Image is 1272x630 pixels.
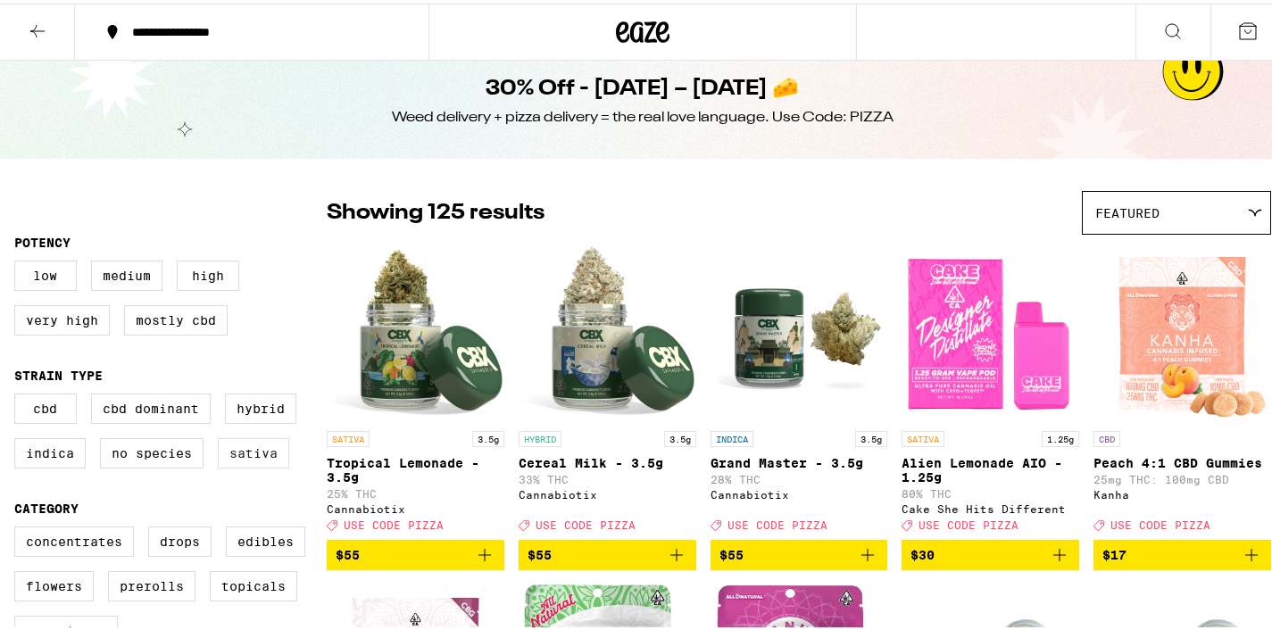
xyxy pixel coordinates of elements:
[855,427,887,443] p: 3.5g
[344,516,444,527] span: USE CODE PIZZA
[327,500,504,511] div: Cannabiotix
[177,257,239,287] label: High
[711,427,753,443] p: INDICA
[519,485,696,497] div: Cannabiotix
[14,257,77,287] label: Low
[124,302,228,332] label: Mostly CBD
[1093,452,1271,467] p: Peach 4:1 CBD Gummies
[727,516,827,527] span: USE CODE PIZZA
[902,427,944,443] p: SATIVA
[1095,240,1269,419] img: Kanha - Peach 4:1 CBD Gummies
[1095,203,1160,217] span: Featured
[711,452,888,467] p: Grand Master - 3.5g
[108,568,195,598] label: Prerolls
[486,70,800,101] h1: 30% Off - [DATE] – [DATE] 🧀
[519,452,696,467] p: Cereal Milk - 3.5g
[711,485,888,497] div: Cannabiotix
[902,536,1079,567] button: Add to bag
[14,365,103,379] legend: Strain Type
[327,485,504,496] p: 25% THC
[91,390,211,420] label: CBD Dominant
[519,240,696,419] img: Cannabiotix - Cereal Milk - 3.5g
[210,568,297,598] label: Topicals
[1093,470,1271,482] p: 25mg THC: 100mg CBD
[327,536,504,567] button: Add to bag
[519,240,696,536] a: Open page for Cereal Milk - 3.5g from Cannabiotix
[528,544,552,559] span: $55
[336,544,360,559] span: $55
[1093,240,1271,536] a: Open page for Peach 4:1 CBD Gummies from Kanha
[664,427,696,443] p: 3.5g
[919,516,1018,527] span: USE CODE PIZZA
[14,568,94,598] label: Flowers
[14,498,79,512] legend: Category
[327,240,504,419] img: Cannabiotix - Tropical Lemonade - 3.5g
[1093,485,1271,497] div: Kanha
[1093,427,1120,443] p: CBD
[14,232,71,246] legend: Potency
[100,435,204,465] label: No Species
[218,435,289,465] label: Sativa
[14,390,77,420] label: CBD
[519,536,696,567] button: Add to bag
[719,544,744,559] span: $55
[327,195,545,225] p: Showing 125 results
[902,240,1079,419] img: Cake She Hits Different - Alien Lemonade AIO - 1.25g
[711,240,888,419] img: Cannabiotix - Grand Master - 3.5g
[327,427,370,443] p: SATIVA
[1110,516,1210,527] span: USE CODE PIZZA
[14,523,134,553] label: Concentrates
[327,240,504,536] a: Open page for Tropical Lemonade - 3.5g from Cannabiotix
[902,500,1079,511] div: Cake She Hits Different
[225,390,296,420] label: Hybrid
[14,435,86,465] label: Indica
[711,536,888,567] button: Add to bag
[902,485,1079,496] p: 80% THC
[536,516,636,527] span: USE CODE PIZZA
[902,452,1079,481] p: Alien Lemonade AIO - 1.25g
[519,470,696,482] p: 33% THC
[1093,536,1271,567] button: Add to bag
[902,240,1079,536] a: Open page for Alien Lemonade AIO - 1.25g from Cake She Hits Different
[472,427,504,443] p: 3.5g
[910,544,935,559] span: $30
[519,427,561,443] p: HYBRID
[1102,544,1127,559] span: $17
[711,240,888,536] a: Open page for Grand Master - 3.5g from Cannabiotix
[711,470,888,482] p: 28% THC
[392,104,894,124] div: Weed delivery + pizza delivery = the real love language. Use Code: PIZZA
[226,523,305,553] label: Edibles
[91,257,162,287] label: Medium
[1042,427,1079,443] p: 1.25g
[327,452,504,481] p: Tropical Lemonade - 3.5g
[148,523,212,553] label: Drops
[14,302,110,332] label: Very High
